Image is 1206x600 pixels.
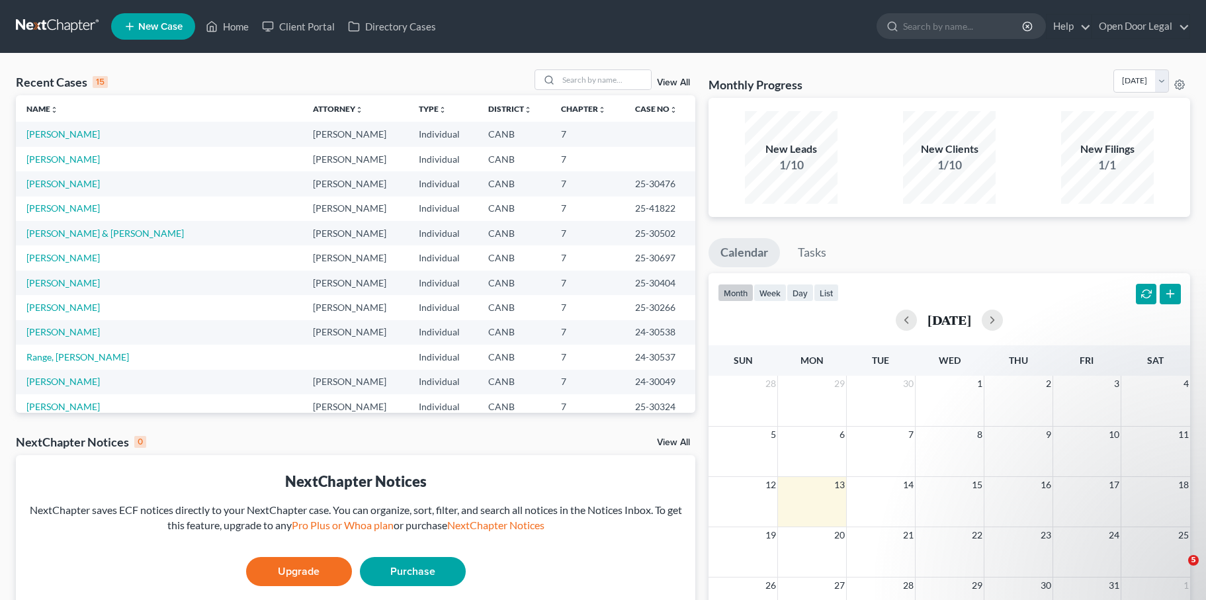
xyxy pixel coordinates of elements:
[907,427,915,443] span: 7
[625,271,695,295] td: 25-30404
[313,104,363,114] a: Attorneyunfold_more
[408,320,478,345] td: Individual
[709,238,780,267] a: Calendar
[1092,15,1189,38] a: Open Door Legal
[625,345,695,369] td: 24-30537
[302,221,408,245] td: [PERSON_NAME]
[550,245,625,270] td: 7
[657,438,690,447] a: View All
[745,157,838,173] div: 1/10
[26,252,100,263] a: [PERSON_NAME]
[764,578,777,593] span: 26
[478,196,550,221] td: CANB
[754,284,787,302] button: week
[550,171,625,196] td: 7
[927,313,971,327] h2: [DATE]
[903,157,996,173] div: 1/10
[408,196,478,221] td: Individual
[833,477,846,493] span: 13
[302,245,408,270] td: [PERSON_NAME]
[550,147,625,171] td: 7
[903,142,996,157] div: New Clients
[745,142,838,157] div: New Leads
[561,104,606,114] a: Chapterunfold_more
[408,370,478,394] td: Individual
[478,221,550,245] td: CANB
[447,519,544,531] a: NextChapter Notices
[302,196,408,221] td: [PERSON_NAME]
[341,15,443,38] a: Directory Cases
[1061,142,1154,157] div: New Filings
[93,76,108,88] div: 15
[302,271,408,295] td: [PERSON_NAME]
[488,104,532,114] a: Districtunfold_more
[625,196,695,221] td: 25-41822
[478,295,550,320] td: CANB
[26,326,100,337] a: [PERSON_NAME]
[764,376,777,392] span: 28
[625,295,695,320] td: 25-30266
[478,320,550,345] td: CANB
[657,78,690,87] a: View All
[26,128,100,140] a: [PERSON_NAME]
[26,351,129,363] a: Range, [PERSON_NAME]
[478,271,550,295] td: CANB
[669,106,677,114] i: unfold_more
[419,104,447,114] a: Typeunfold_more
[1188,555,1199,566] span: 5
[26,471,685,492] div: NextChapter Notices
[16,74,108,90] div: Recent Cases
[833,578,846,593] span: 27
[134,436,146,448] div: 0
[625,171,695,196] td: 25-30476
[26,277,100,288] a: [PERSON_NAME]
[478,147,550,171] td: CANB
[550,295,625,320] td: 7
[439,106,447,114] i: unfold_more
[408,245,478,270] td: Individual
[833,527,846,543] span: 20
[625,320,695,345] td: 24-30538
[360,557,466,586] a: Purchase
[635,104,677,114] a: Case Nounfold_more
[26,202,100,214] a: [PERSON_NAME]
[550,221,625,245] td: 7
[302,147,408,171] td: [PERSON_NAME]
[302,394,408,419] td: [PERSON_NAME]
[408,345,478,369] td: Individual
[902,376,915,392] span: 30
[408,171,478,196] td: Individual
[255,15,341,38] a: Client Portal
[833,376,846,392] span: 29
[769,427,777,443] span: 5
[787,284,814,302] button: day
[1161,555,1193,587] iframe: Intercom live chat
[26,503,685,533] div: NextChapter saves ECF notices directly to your NextChapter case. You can organize, sort, filter, ...
[764,527,777,543] span: 19
[26,228,184,239] a: [PERSON_NAME] & [PERSON_NAME]
[26,376,100,387] a: [PERSON_NAME]
[26,153,100,165] a: [PERSON_NAME]
[550,370,625,394] td: 7
[408,271,478,295] td: Individual
[26,401,100,412] a: [PERSON_NAME]
[524,106,532,114] i: unfold_more
[939,355,961,366] span: Wed
[800,355,824,366] span: Mon
[302,295,408,320] td: [PERSON_NAME]
[355,106,363,114] i: unfold_more
[625,221,695,245] td: 25-30502
[50,106,58,114] i: unfold_more
[550,122,625,146] td: 7
[199,15,255,38] a: Home
[902,578,915,593] span: 28
[26,104,58,114] a: Nameunfold_more
[734,355,753,366] span: Sun
[872,355,889,366] span: Tue
[408,295,478,320] td: Individual
[302,122,408,146] td: [PERSON_NAME]
[478,394,550,419] td: CANB
[478,245,550,270] td: CANB
[408,122,478,146] td: Individual
[625,370,695,394] td: 24-30049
